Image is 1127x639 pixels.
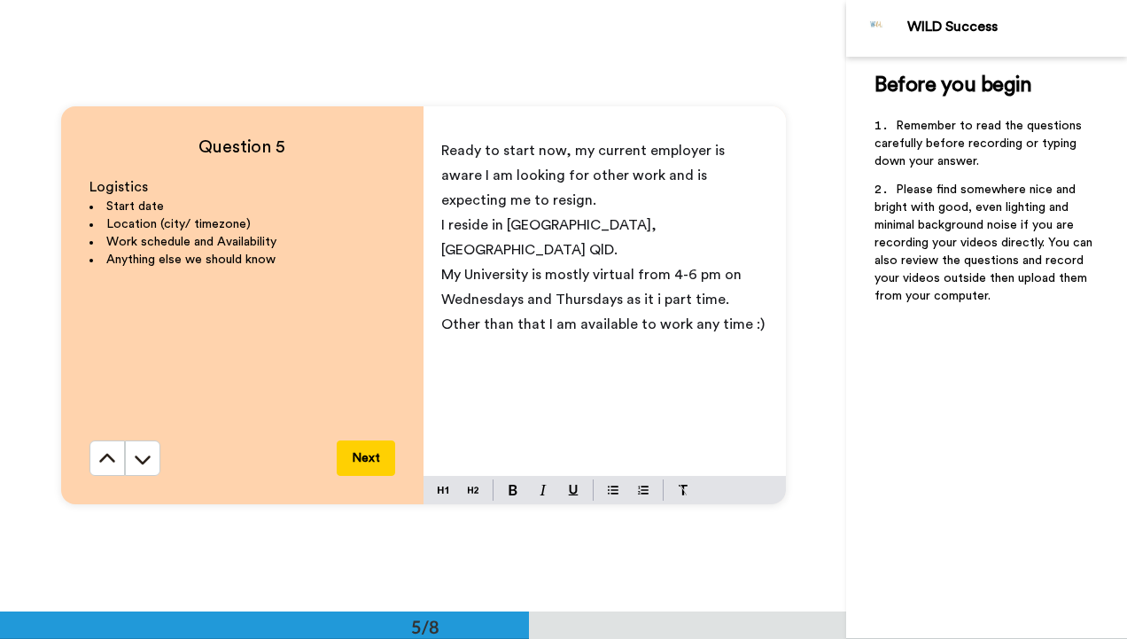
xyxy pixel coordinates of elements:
[106,218,251,230] span: Location (city/ timezone)
[441,218,660,257] span: I reside in [GEOGRAPHIC_DATA], [GEOGRAPHIC_DATA] QlD.
[638,483,649,497] img: numbered-block.svg
[441,144,728,207] span: Ready to start now, my current employer is aware I am looking for other work and is expecting me ...
[540,485,547,495] img: italic-mark.svg
[678,485,688,495] img: clear-format.svg
[874,183,1096,302] span: Please find somewhere nice and bright with good, even lighting and minimal background noise if yo...
[89,180,148,194] span: Logistics
[608,483,618,497] img: bulleted-block.svg
[509,485,517,495] img: bold-mark.svg
[874,120,1085,168] span: Remember to read the questions carefully before recording or typing down your answer.
[106,253,276,266] span: Anything else we should know
[337,440,395,476] button: Next
[907,19,1126,35] div: WILD Success
[856,7,898,50] img: Profile Image
[568,485,579,495] img: underline-mark.svg
[468,483,478,497] img: heading-two-block.svg
[441,268,765,331] span: My University is mostly virtual from 4-6 pm on Wednesdays and Thursdays as it i part time. Other ...
[89,135,395,160] h4: Question 5
[438,483,448,497] img: heading-one-block.svg
[874,74,1031,96] span: Before you begin
[106,200,164,213] span: Start date
[383,614,468,639] div: 5/8
[106,236,276,248] span: Work schedule and Availability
